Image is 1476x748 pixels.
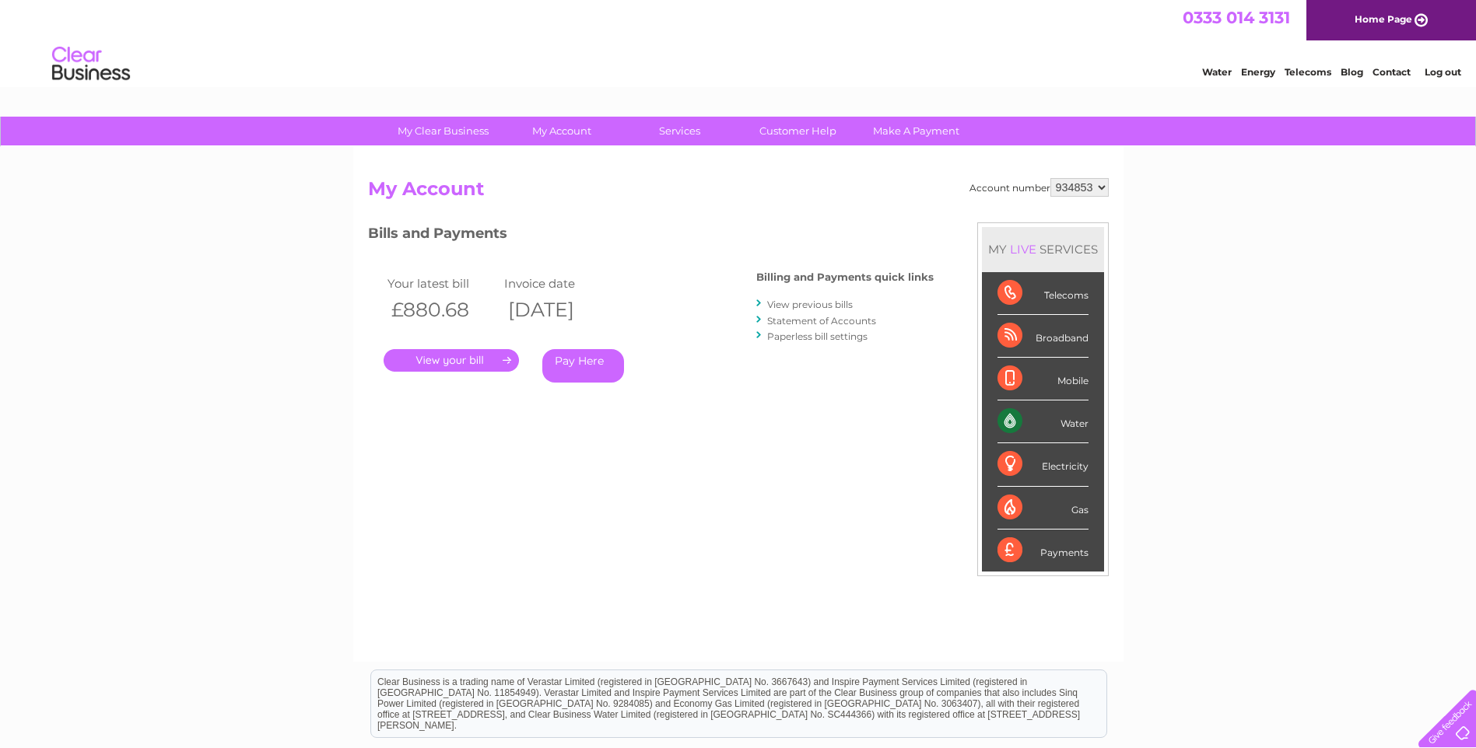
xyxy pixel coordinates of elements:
[982,227,1104,271] div: MY SERVICES
[997,487,1089,530] div: Gas
[1285,66,1331,78] a: Telecoms
[767,299,853,310] a: View previous bills
[379,117,507,145] a: My Clear Business
[500,294,617,326] th: [DATE]
[368,222,934,250] h3: Bills and Payments
[997,400,1089,443] div: Water
[1241,66,1275,78] a: Energy
[1373,66,1411,78] a: Contact
[852,117,980,145] a: Make A Payment
[542,349,624,383] a: Pay Here
[384,349,519,372] a: .
[368,178,1109,208] h2: My Account
[756,271,934,283] h4: Billing and Payments quick links
[371,9,1106,75] div: Clear Business is a trading name of Verastar Limited (registered in [GEOGRAPHIC_DATA] No. 3667643...
[497,117,626,145] a: My Account
[1183,8,1290,27] a: 0333 014 3131
[384,273,500,294] td: Your latest bill
[997,443,1089,486] div: Electricity
[1425,66,1461,78] a: Log out
[1007,242,1040,257] div: LIVE
[1202,66,1232,78] a: Water
[767,315,876,327] a: Statement of Accounts
[997,315,1089,358] div: Broadband
[615,117,744,145] a: Services
[51,40,131,88] img: logo.png
[500,273,617,294] td: Invoice date
[734,117,862,145] a: Customer Help
[767,330,868,342] a: Paperless bill settings
[997,272,1089,315] div: Telecoms
[997,530,1089,571] div: Payments
[1341,66,1363,78] a: Blog
[969,178,1109,197] div: Account number
[384,294,500,326] th: £880.68
[997,358,1089,400] div: Mobile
